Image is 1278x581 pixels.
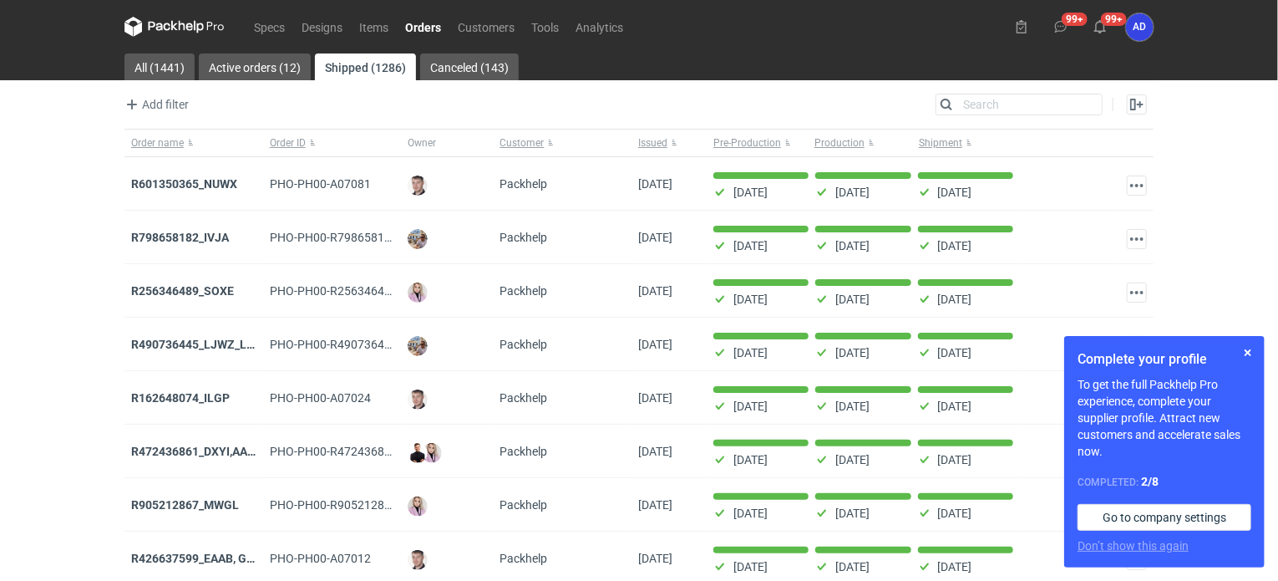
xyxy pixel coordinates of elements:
a: R256346489_SOXE [131,284,234,298]
p: [DATE] [733,507,768,520]
span: Packhelp [500,391,547,405]
button: Add filter [121,94,190,115]
p: [DATE] [733,186,768,199]
a: Items [351,17,397,37]
a: R490736445_LJWZ_LEQR_CLPP [131,338,303,351]
button: Shipment [915,130,1020,156]
span: Packhelp [500,284,547,298]
p: [DATE] [938,400,972,413]
input: Search [936,94,1102,115]
img: Michał Palasek [408,229,428,249]
span: Packhelp [500,231,547,244]
img: Michał Palasek [408,336,428,356]
span: Order name [131,136,184,150]
span: PHO-PH00-R798658182_IVJA [270,231,428,244]
button: Pre-Production [707,130,811,156]
a: R905212867_MWGL [131,498,239,512]
button: AD [1126,13,1154,41]
img: Maciej Sikora [408,390,428,410]
p: [DATE] [733,400,768,413]
span: Production [814,136,865,150]
a: Specs [246,17,293,37]
span: Order ID [270,136,306,150]
img: Klaudia Wiśniewska [408,497,428,517]
a: Customers [449,17,523,37]
span: 05/08/2025 [638,231,672,244]
span: 24/07/2025 [638,338,672,351]
p: [DATE] [835,400,870,413]
button: Issued [631,130,707,156]
p: [DATE] [733,346,768,359]
span: Packhelp [500,498,547,512]
button: Don’t show this again [1078,538,1189,554]
button: Order ID [263,130,402,156]
span: 22/07/2025 [638,391,672,405]
a: Canceled (143) [420,54,519,80]
button: Skip for now [1238,343,1258,363]
img: Tomasz Kubiak [408,443,428,463]
div: Completed: [1078,473,1251,491]
span: 21/07/2025 [638,445,672,458]
p: [DATE] [835,346,870,359]
a: Active orders (12) [199,54,311,80]
a: Designs [293,17,351,37]
span: PHO-PH00-R905212867_MWGL [270,498,438,512]
button: 99+ [1047,13,1074,40]
button: 99+ [1087,13,1113,40]
a: R426637599_EAAB, GRFG, ZJOS [131,552,304,565]
img: Klaudia Wiśniewska [422,443,442,463]
p: [DATE] [938,453,972,466]
img: Maciej Sikora [408,550,428,570]
img: Maciej Sikora [408,176,428,196]
span: Add filter [122,94,189,115]
button: Production [811,130,915,156]
a: R798658182_IVJA [131,231,229,244]
button: Actions [1127,283,1147,303]
img: Klaudia Wiśniewska [408,283,428,303]
span: PHO-PH00-R472436861_DXYI,AABW [270,445,463,458]
p: [DATE] [835,507,870,520]
a: R162648074_ILGP [131,391,230,405]
span: Packhelp [500,445,547,458]
span: PHO-PH00-R490736445_LJWZ_LEQR_CLPP [270,338,501,351]
button: Customer [493,130,631,156]
span: 06/08/2025 [638,177,672,191]
p: [DATE] [733,239,768,252]
button: Actions [1127,229,1147,249]
span: PHO-PH00-A07024 [270,391,371,405]
h1: Complete your profile [1078,349,1251,369]
p: [DATE] [835,186,870,199]
span: Packhelp [500,177,547,191]
span: PHO-PH00-A07012 [270,552,371,565]
span: 28/07/2025 [638,284,672,298]
a: Shipped (1286) [315,54,416,80]
p: [DATE] [835,453,870,466]
a: R601350365_NUWX [131,177,237,191]
strong: 2 / 8 [1141,475,1159,488]
span: Pre-Production [713,136,781,150]
span: Owner [408,136,436,150]
span: 18/07/2025 [638,498,672,512]
p: [DATE] [733,293,768,306]
button: Order name [124,130,263,156]
a: Orders [397,17,449,37]
a: All (1441) [124,54,195,80]
a: Tools [523,17,567,37]
a: R472436861_DXYI,AABW [131,445,265,458]
span: Issued [638,136,667,150]
span: Customer [500,136,544,150]
span: Shipment [919,136,962,150]
span: 17/07/2025 [638,552,672,565]
p: [DATE] [938,346,972,359]
p: [DATE] [733,560,768,573]
p: [DATE] [938,293,972,306]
